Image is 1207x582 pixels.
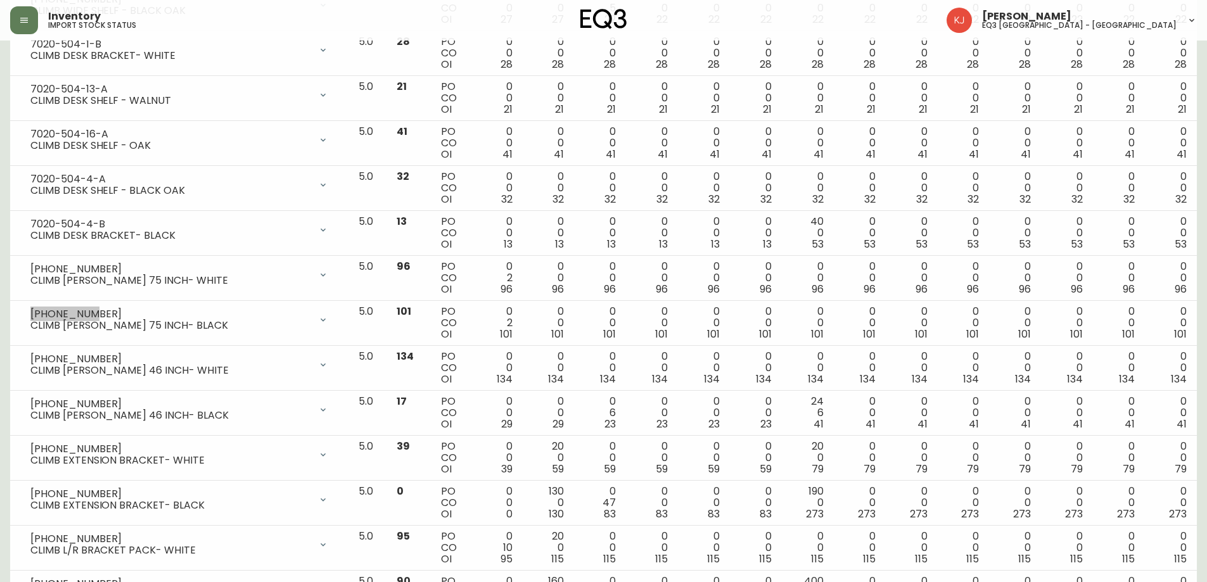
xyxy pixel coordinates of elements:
[1103,351,1135,385] div: 0 0
[584,216,616,250] div: 0 0
[636,306,668,340] div: 0 0
[532,171,564,205] div: 0 0
[740,351,772,385] div: 0 0
[481,216,513,250] div: 0 0
[763,102,772,117] span: 21
[1123,282,1135,296] span: 96
[30,398,310,410] div: [PHONE_NUMBER]
[947,261,979,295] div: 0 0
[711,237,720,251] span: 13
[1071,57,1083,72] span: 28
[497,372,513,386] span: 134
[896,36,928,70] div: 0 0
[30,320,310,331] div: CLIMB [PERSON_NAME] 75 INCH- BLACK
[30,353,310,365] div: [PHONE_NUMBER]
[30,545,310,556] div: CLIMB L/R BRACKET PACK- WHITE
[555,102,564,117] span: 21
[710,147,720,161] span: 41
[808,372,824,386] span: 134
[397,79,407,94] span: 21
[441,327,452,341] span: OI
[441,36,460,70] div: PO CO
[20,171,338,199] div: 7020-504-4-ACLIMB DESK SHELF - BLACK OAK
[636,126,668,160] div: 0 0
[655,327,668,341] span: 101
[584,36,616,70] div: 0 0
[584,126,616,160] div: 0 0
[947,81,979,115] div: 0 0
[1071,192,1083,206] span: 32
[397,169,409,184] span: 32
[20,486,338,514] div: [PHONE_NUMBER]CLIMB EXTENSION BRACKET- BLACK
[792,36,824,70] div: 0 0
[658,147,668,161] span: 41
[636,81,668,115] div: 0 0
[947,216,979,250] div: 0 0
[792,306,824,340] div: 0 0
[864,192,876,206] span: 32
[552,192,564,206] span: 32
[1155,81,1187,115] div: 0 0
[1103,171,1135,205] div: 0 0
[584,306,616,340] div: 0 0
[441,306,460,340] div: PO CO
[30,50,310,61] div: CLIMB DESK BRACKET- WHITE
[604,192,616,206] span: 32
[688,171,720,205] div: 0 0
[688,306,720,340] div: 0 0
[348,346,386,391] td: 5.0
[397,214,407,229] span: 13
[688,81,720,115] div: 0 0
[1155,126,1187,160] div: 0 0
[552,282,564,296] span: 96
[20,441,338,469] div: [PHONE_NUMBER]CLIMB EXTENSION BRACKET- WHITE
[397,304,411,319] span: 101
[896,126,928,160] div: 0 0
[917,147,928,161] span: 41
[982,11,1071,22] span: [PERSON_NAME]
[656,282,668,296] span: 96
[20,261,338,289] div: [PHONE_NUMBER]CLIMB [PERSON_NAME] 75 INCH- WHITE
[896,306,928,340] div: 0 0
[1123,192,1135,206] span: 32
[554,147,564,161] span: 41
[30,218,310,230] div: 7020-504-4-B
[584,261,616,295] div: 0 0
[441,81,460,115] div: PO CO
[584,81,616,115] div: 0 0
[688,261,720,295] div: 0 0
[580,9,627,29] img: logo
[1051,171,1083,205] div: 0 0
[20,396,338,424] div: [PHONE_NUMBER]CLIMB [PERSON_NAME] 46 INCH- BLACK
[20,351,338,379] div: [PHONE_NUMBER]CLIMB [PERSON_NAME] 46 INCH- WHITE
[30,230,310,241] div: CLIMB DESK BRACKET- BLACK
[481,81,513,115] div: 0 0
[636,216,668,250] div: 0 0
[397,34,410,49] span: 28
[500,327,513,341] span: 101
[20,36,338,64] div: 7020-504-1-BCLIMB DESK BRACKET- WHITE
[916,57,928,72] span: 28
[916,237,928,251] span: 53
[688,351,720,385] div: 0 0
[1122,327,1135,341] span: 101
[48,11,101,22] span: Inventory
[966,327,979,341] span: 101
[348,391,386,436] td: 5.0
[1103,126,1135,160] div: 0 0
[30,39,310,50] div: 7020-504-1-B
[896,171,928,205] div: 0 0
[348,211,386,256] td: 5.0
[441,147,452,161] span: OI
[1175,282,1187,296] span: 96
[30,185,310,196] div: CLIMB DESK SHELF - BLACK OAK
[811,327,824,341] span: 101
[815,102,824,117] span: 21
[763,237,772,251] span: 13
[896,261,928,295] div: 0 0
[688,36,720,70] div: 0 0
[792,81,824,115] div: 0 0
[48,22,136,29] h5: import stock status
[1051,261,1083,295] div: 0 0
[1171,372,1187,386] span: 134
